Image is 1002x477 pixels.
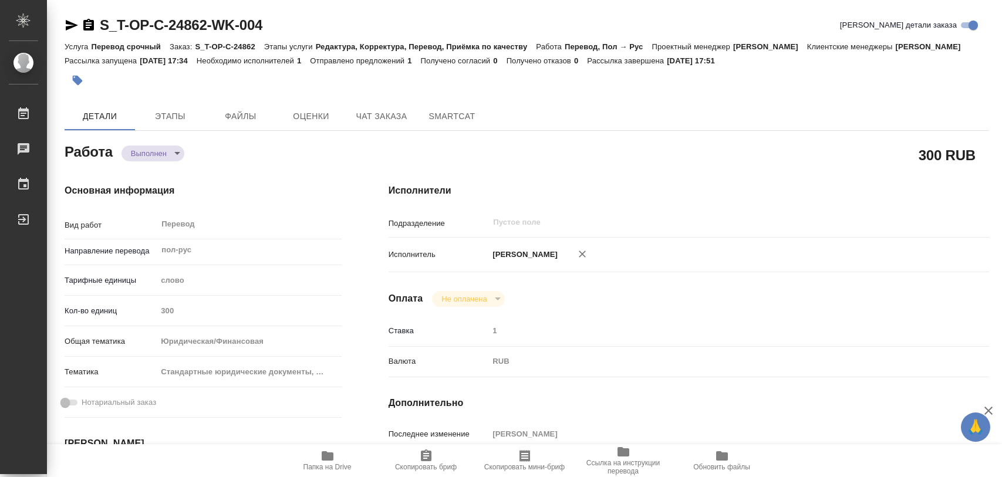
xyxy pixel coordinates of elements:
span: Папка на Drive [303,463,352,471]
p: Исполнитель [389,249,489,261]
p: Клиентские менеджеры [807,42,896,51]
p: Рассылка завершена [587,56,667,65]
p: Заказ: [170,42,195,51]
button: Не оплачена [438,294,490,304]
div: слово [157,270,341,290]
p: Рассылка запущена [65,56,140,65]
p: Необходимо исполнителей [197,56,297,65]
p: Кол-во единиц [65,305,157,317]
button: Обновить файлы [673,444,771,477]
p: Валюта [389,356,489,367]
h4: Оплата [389,292,423,306]
p: Подразделение [389,218,489,229]
button: Скопировать ссылку [82,18,96,32]
h4: Дополнительно [389,396,989,410]
input: Пустое поле [157,302,341,319]
span: [PERSON_NAME] детали заказа [840,19,957,31]
button: Выполнен [127,148,170,158]
p: Этапы услуги [264,42,316,51]
p: 1 [407,56,420,65]
h4: Основная информация [65,184,342,198]
p: [DATE] 17:51 [667,56,724,65]
button: Добавить тэг [65,67,90,93]
div: RUB [488,351,939,371]
p: [PERSON_NAME] [733,42,807,51]
input: Пустое поле [488,425,939,442]
p: Получено отказов [507,56,574,65]
span: Обновить файлы [693,463,750,471]
button: Папка на Drive [278,444,377,477]
h2: 300 RUB [919,145,976,165]
p: Общая тематика [65,336,157,347]
p: [PERSON_NAME] [896,42,970,51]
span: Этапы [142,109,198,124]
span: Нотариальный заказ [82,397,156,408]
span: Чат заказа [353,109,410,124]
p: Вид работ [65,219,157,231]
div: Стандартные юридические документы, договоры, уставы [157,362,341,382]
h4: Исполнители [389,184,989,198]
p: Последнее изменение [389,428,489,440]
span: Оценки [283,109,339,124]
p: 0 [493,56,506,65]
button: 🙏 [961,412,990,442]
h4: [PERSON_NAME] [65,437,342,451]
button: Скопировать бриф [377,444,475,477]
span: Файлы [212,109,269,124]
span: Ссылка на инструкции перевода [581,459,666,475]
p: Работа [536,42,565,51]
p: Перевод, Пол → Рус [565,42,652,51]
span: 🙏 [966,415,986,439]
p: Отправлено предложений [310,56,407,65]
p: Получено согласий [421,56,494,65]
input: Пустое поле [492,215,911,229]
p: Тарифные единицы [65,275,157,286]
p: Редактура, Корректура, Перевод, Приёмка по качеству [316,42,537,51]
p: Направление перевода [65,245,157,257]
input: Пустое поле [488,322,939,339]
button: Ссылка на инструкции перевода [574,444,673,477]
p: Перевод срочный [91,42,170,51]
h2: Работа [65,140,113,161]
a: S_T-OP-C-24862-WK-004 [100,17,262,33]
span: Детали [72,109,128,124]
p: 0 [574,56,587,65]
span: SmartCat [424,109,480,124]
p: Проектный менеджер [652,42,733,51]
p: Услуга [65,42,91,51]
div: Выполнен [122,146,184,161]
p: Ставка [389,325,489,337]
p: Тематика [65,366,157,378]
span: Скопировать мини-бриф [484,463,565,471]
p: [DATE] 17:34 [140,56,197,65]
p: S_T-OP-C-24862 [195,42,264,51]
p: 1 [297,56,310,65]
div: Выполнен [432,291,504,307]
p: [PERSON_NAME] [488,249,558,261]
button: Скопировать мини-бриф [475,444,574,477]
button: Скопировать ссылку для ЯМессенджера [65,18,79,32]
div: Юридическая/Финансовая [157,331,341,351]
button: Удалить исполнителя [569,241,595,267]
span: Скопировать бриф [395,463,457,471]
